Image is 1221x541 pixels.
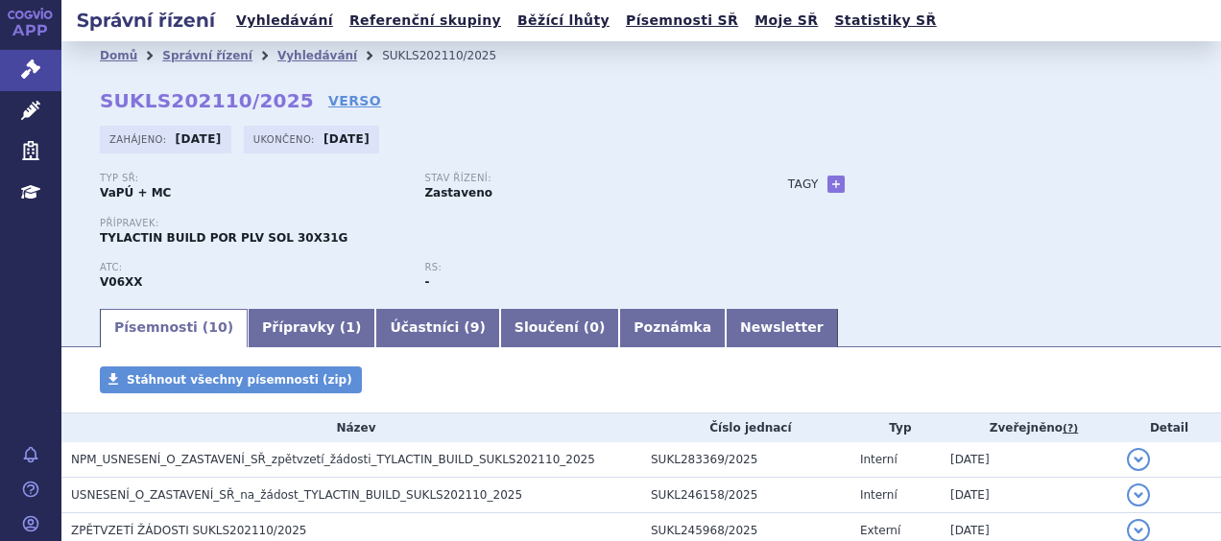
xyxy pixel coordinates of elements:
[500,309,619,347] a: Sloučení (0)
[61,413,641,442] th: Název
[619,309,726,347] a: Poznámka
[827,176,845,193] a: +
[828,8,942,34] a: Statistiky SŘ
[424,275,429,289] strong: -
[208,319,227,335] span: 10
[860,488,898,502] span: Interní
[470,319,480,335] span: 9
[71,453,595,466] span: NPM_USNESENÍ_O_ZASTAVENÍ_SŘ_zpětvzetí_žádosti_TYLACTIN_BUILD_SUKLS202110_2025
[109,131,170,147] span: Zahájeno:
[176,132,222,146] strong: [DATE]
[726,309,838,347] a: Newsletter
[253,131,319,147] span: Ukončeno:
[941,442,1117,478] td: [DATE]
[100,186,171,200] strong: VaPÚ + MC
[100,89,314,112] strong: SUKLS202110/2025
[71,488,522,502] span: USNESENÍ_O_ZASTAVENÍ_SŘ_na_žádost_TYLACTIN_BUILD_SUKLS202110_2025
[100,309,248,347] a: Písemnosti (10)
[641,413,850,442] th: Číslo jednací
[248,309,375,347] a: Přípravky (1)
[277,49,357,62] a: Vyhledávání
[589,319,599,335] span: 0
[162,49,252,62] a: Správní řízení
[100,262,405,273] p: ATC:
[941,413,1117,442] th: Zveřejněno
[71,524,306,537] span: ZPĚTVZETÍ ŽÁDOSTI SUKLS202110/2025
[1127,483,1150,506] button: detail
[641,442,850,478] td: SUKL283369/2025
[100,218,750,229] p: Přípravek:
[424,262,730,273] p: RS:
[749,8,824,34] a: Moje SŘ
[100,366,362,393] a: Stáhnout všechny písemnosti (zip)
[100,49,137,62] a: Domů
[100,275,143,289] strong: POTRAVINY PRO ZVLÁŠTNÍ LÉKAŘSKÉ ÚČELY (PZLÚ) (ČESKÁ ATC SKUPINA)
[346,319,355,335] span: 1
[100,231,347,245] span: TYLACTIN BUILD POR PLV SOL 30X31G
[344,8,507,34] a: Referenční skupiny
[323,132,370,146] strong: [DATE]
[424,186,492,200] strong: Zastaveno
[850,413,941,442] th: Typ
[230,8,339,34] a: Vyhledávání
[1127,448,1150,471] button: detail
[375,309,499,347] a: Účastníci (9)
[382,41,521,70] li: SUKLS202110/2025
[860,524,900,537] span: Externí
[620,8,744,34] a: Písemnosti SŘ
[641,478,850,513] td: SUKL246158/2025
[512,8,615,34] a: Běžící lhůty
[1063,422,1078,435] abbr: (?)
[788,173,819,196] h3: Tagy
[328,91,381,110] a: VERSO
[424,173,730,184] p: Stav řízení:
[127,373,352,387] span: Stáhnout všechny písemnosti (zip)
[100,173,405,184] p: Typ SŘ:
[941,478,1117,513] td: [DATE]
[1117,413,1221,442] th: Detail
[860,453,898,466] span: Interní
[61,7,230,34] h2: Správní řízení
